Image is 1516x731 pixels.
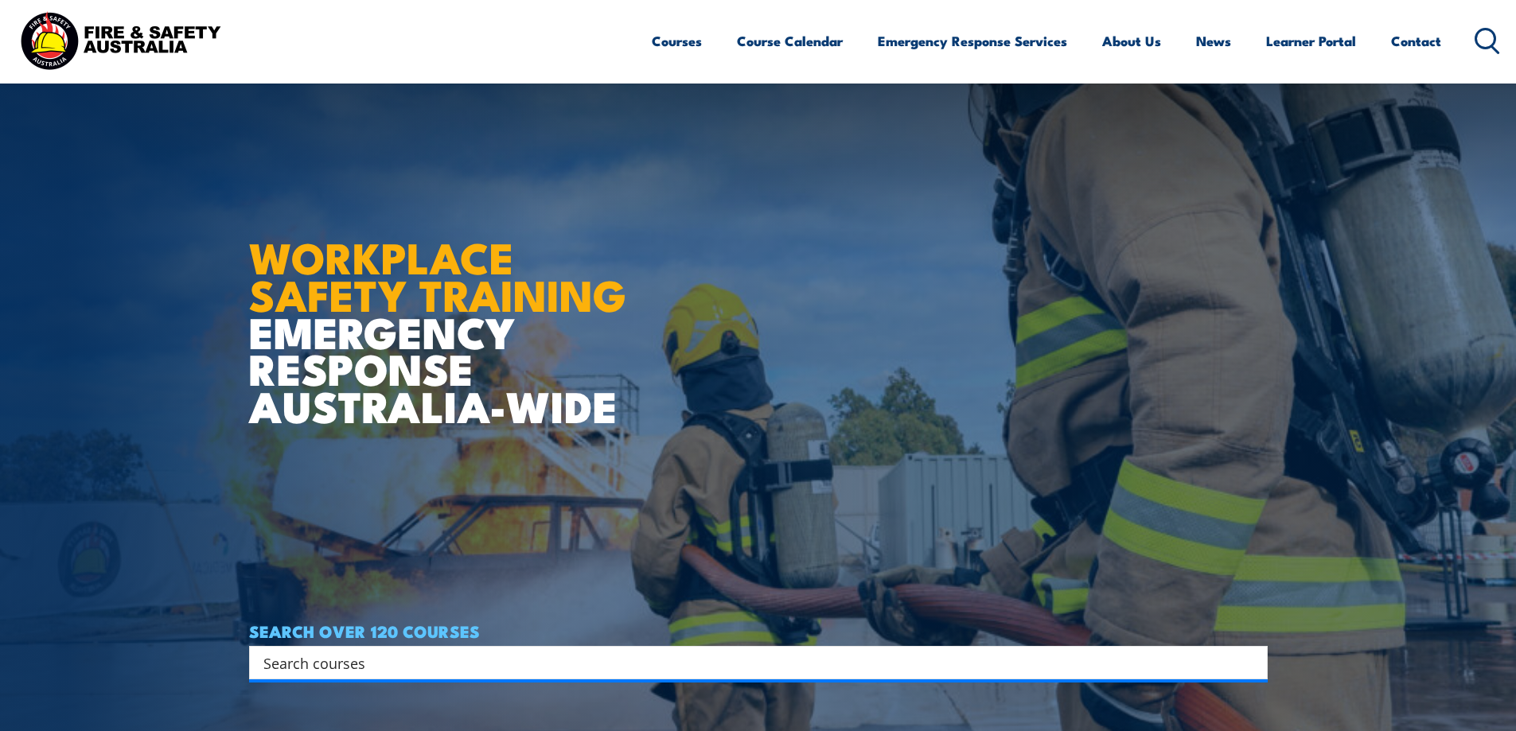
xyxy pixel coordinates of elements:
a: Emergency Response Services [878,20,1067,62]
h4: SEARCH OVER 120 COURSES [249,622,1268,640]
a: Course Calendar [737,20,843,62]
strong: WORKPLACE SAFETY TRAINING [249,223,626,326]
a: Learner Portal [1266,20,1356,62]
a: News [1196,20,1231,62]
button: Search magnifier button [1240,651,1262,674]
input: Search input [263,651,1233,675]
a: About Us [1102,20,1161,62]
form: Search form [267,651,1236,674]
a: Contact [1391,20,1441,62]
a: Courses [652,20,702,62]
h1: EMERGENCY RESPONSE AUSTRALIA-WIDE [249,198,638,424]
